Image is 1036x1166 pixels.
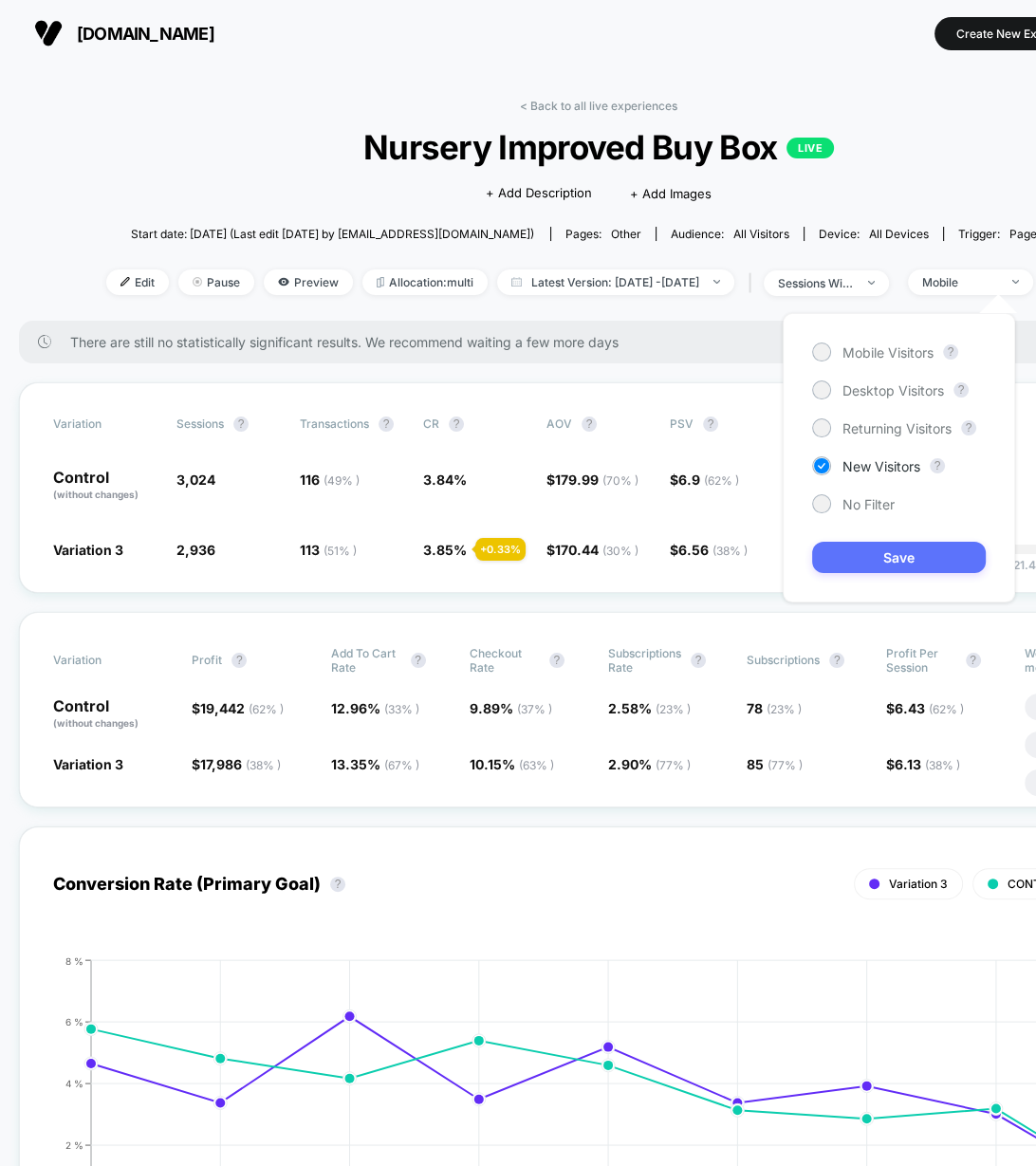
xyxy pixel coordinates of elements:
button: ? [233,416,249,432]
span: + Add Description [486,184,592,203]
span: other [611,227,641,241]
span: | [744,269,764,297]
img: end [868,281,875,285]
span: $ [192,756,281,772]
span: Variation 3 [889,877,948,891]
span: ( 23 % ) [767,702,802,716]
a: < Back to all live experiences [520,99,677,113]
span: 3.84 % [423,472,467,488]
span: Variation 3 [53,542,123,558]
span: 2,936 [176,542,215,558]
span: $ [670,542,748,558]
span: Device: [804,227,943,241]
img: end [1012,280,1019,284]
button: ? [703,416,718,432]
span: 6.56 [678,542,748,558]
span: 85 [747,756,803,772]
button: ? [930,458,945,473]
span: 17,986 [200,756,281,772]
span: 116 [300,472,360,488]
span: ( 38 % ) [712,544,748,558]
span: all devices [869,227,929,241]
span: Transactions [300,416,369,431]
span: ( 62 % ) [704,473,739,488]
span: 9.89 % [470,700,552,716]
span: $ [546,472,638,488]
span: ( 77 % ) [656,758,691,772]
span: ( 77 % ) [768,758,803,772]
button: ? [966,653,981,668]
div: Mobile [922,275,998,289]
span: Edit [106,269,169,295]
span: 113 [300,542,357,558]
span: 12.96 % [331,700,419,716]
button: [DOMAIN_NAME] [28,18,220,48]
span: [DOMAIN_NAME] [77,24,214,44]
tspan: 8 % [65,954,83,966]
span: AOV [546,416,572,431]
button: ? [330,877,345,892]
span: 78 [747,700,802,716]
div: + 0.33 % [475,538,526,561]
button: ? [549,653,564,668]
span: ( 33 % ) [384,702,419,716]
span: Sessions [176,416,224,431]
span: 13.35 % [331,756,419,772]
span: (without changes) [53,717,139,729]
p: Control [53,470,157,502]
span: Mobile Visitors [842,344,934,361]
span: 6.13 [895,756,960,772]
span: ( 62 % ) [929,702,964,716]
span: + Add Images [630,186,712,201]
button: ? [691,653,706,668]
span: Variation [53,416,157,432]
span: $ [886,700,964,716]
tspan: 6 % [65,1015,83,1027]
span: 2.58 % [608,700,691,716]
span: ( 38 % ) [246,758,281,772]
span: Variation [53,646,157,675]
img: Visually logo [34,19,63,47]
button: ? [449,416,464,432]
span: ( 51 % ) [324,544,357,558]
div: Pages: [565,227,641,241]
img: rebalance [377,277,384,287]
span: Pause [178,269,254,295]
span: CR [423,416,439,431]
button: ? [953,382,969,398]
button: ? [231,653,247,668]
span: 6.9 [678,472,739,488]
span: 3,024 [176,472,215,488]
span: $ [670,472,739,488]
span: $ [886,756,960,772]
span: New Visitors [842,458,920,474]
div: sessions with impression [778,276,854,290]
span: Variation 3 [53,756,123,772]
span: Latest Version: [DATE] - [DATE] [497,269,734,295]
span: PSV [670,416,694,431]
span: Checkout Rate [470,646,540,675]
span: ( 67 % ) [384,758,419,772]
span: ( 62 % ) [249,702,284,716]
span: $ [546,542,638,558]
span: ( 63 % ) [519,758,554,772]
span: (without changes) [53,489,139,500]
p: Control [53,698,173,731]
span: 3.85 % [423,542,467,558]
p: LIVE [786,138,834,158]
span: ( 30 % ) [602,544,638,558]
img: calendar [511,277,522,287]
span: ( 23 % ) [656,702,691,716]
span: All Visitors [733,227,789,241]
span: ( 49 % ) [324,473,360,488]
span: No Filter [842,496,895,512]
span: ( 37 % ) [517,702,552,716]
button: ? [379,416,394,432]
button: ? [829,653,844,668]
span: Add To Cart Rate [331,646,401,675]
span: ( 70 % ) [602,473,638,488]
span: 179.99 [555,472,638,488]
img: end [193,277,202,287]
span: Start date: [DATE] (Last edit [DATE] by [EMAIL_ADDRESS][DOMAIN_NAME]) [131,227,534,241]
span: 170.44 [555,542,638,558]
